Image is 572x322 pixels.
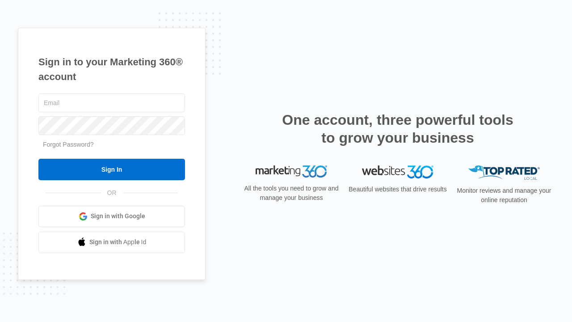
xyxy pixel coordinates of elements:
[256,165,327,178] img: Marketing 360
[279,111,516,147] h2: One account, three powerful tools to grow your business
[38,159,185,180] input: Sign In
[38,55,185,84] h1: Sign in to your Marketing 360® account
[91,212,145,221] span: Sign in with Google
[38,93,185,112] input: Email
[89,237,147,247] span: Sign in with Apple Id
[241,184,341,203] p: All the tools you need to grow and manage your business
[43,141,94,148] a: Forgot Password?
[362,165,433,178] img: Websites 360
[38,232,185,253] a: Sign in with Apple Id
[468,165,540,180] img: Top Rated Local
[348,185,448,194] p: Beautiful websites that drive results
[38,206,185,227] a: Sign in with Google
[454,186,554,205] p: Monitor reviews and manage your online reputation
[101,188,123,198] span: OR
